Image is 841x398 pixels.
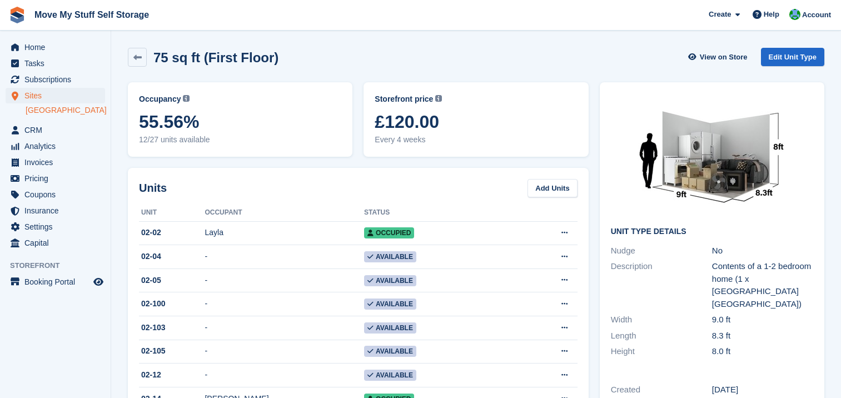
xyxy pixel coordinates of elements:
div: 02-02 [139,227,205,238]
div: 02-05 [139,275,205,286]
span: Available [364,370,416,381]
div: 8.3 ft [712,330,813,342]
a: menu [6,187,105,202]
a: menu [6,72,105,87]
a: View on Store [687,48,752,66]
h2: Unit Type details [611,227,813,236]
span: Capital [24,235,91,251]
a: menu [6,138,105,154]
span: Available [364,275,416,286]
div: Description [611,260,712,310]
div: 02-04 [139,251,205,262]
div: Created [611,384,712,396]
a: Edit Unit Type [761,48,824,66]
td: - [205,316,364,340]
div: Width [611,314,712,326]
td: - [205,292,364,316]
th: Unit [139,204,205,222]
div: No [712,245,813,257]
span: Storefront price [375,93,433,105]
td: - [205,245,364,269]
a: menu [6,155,105,170]
span: Create [709,9,731,20]
div: 02-105 [139,345,205,357]
div: 02-12 [139,369,205,381]
img: icon-info-grey-7440780725fd019a000dd9b08b2336e03edf1995a4989e88bcd33f0948082b44.svg [435,95,442,102]
span: Available [364,298,416,310]
div: Height [611,345,712,358]
a: Add Units [528,179,577,197]
a: Preview store [92,275,105,288]
img: icon-info-grey-7440780725fd019a000dd9b08b2336e03edf1995a4989e88bcd33f0948082b44.svg [183,95,190,102]
span: Help [764,9,779,20]
th: Status [364,204,519,222]
a: menu [6,88,105,103]
div: Layla [205,227,364,238]
a: Move My Stuff Self Storage [30,6,153,24]
span: 12/27 units available [139,134,341,146]
div: 02-100 [139,298,205,310]
td: - [205,340,364,364]
span: Sites [24,88,91,103]
a: [GEOGRAPHIC_DATA] [26,105,105,116]
span: Pricing [24,171,91,186]
span: 55.56% [139,112,341,132]
h2: 75 sq ft (First Floor) [153,50,278,65]
div: Contents of a 1-2 bedroom home (1 x [GEOGRAPHIC_DATA] [GEOGRAPHIC_DATA]) [712,260,813,310]
a: menu [6,219,105,235]
span: View on Store [700,52,748,63]
span: Occupied [364,227,414,238]
a: menu [6,39,105,55]
div: Nudge [611,245,712,257]
span: Insurance [24,203,91,218]
a: menu [6,274,105,290]
span: Coupons [24,187,91,202]
span: £120.00 [375,112,577,132]
a: menu [6,203,105,218]
img: Dan [789,9,800,20]
a: menu [6,171,105,186]
span: Tasks [24,56,91,71]
td: - [205,268,364,292]
div: 8.0 ft [712,345,813,358]
td: - [205,364,364,387]
img: 75.jpg [629,93,795,218]
span: Storefront [10,260,111,271]
h2: Units [139,180,167,196]
span: Booking Portal [24,274,91,290]
span: Available [364,322,416,334]
span: Available [364,251,416,262]
div: 9.0 ft [712,314,813,326]
th: Occupant [205,204,364,222]
span: Occupancy [139,93,181,105]
a: menu [6,235,105,251]
span: CRM [24,122,91,138]
span: Invoices [24,155,91,170]
div: 02-103 [139,322,205,334]
span: Subscriptions [24,72,91,87]
div: Length [611,330,712,342]
div: [DATE] [712,384,813,396]
a: menu [6,122,105,138]
span: Every 4 weeks [375,134,577,146]
span: Account [802,9,831,21]
span: Home [24,39,91,55]
span: Settings [24,219,91,235]
span: Available [364,346,416,357]
a: menu [6,56,105,71]
span: Analytics [24,138,91,154]
img: stora-icon-8386f47178a22dfd0bd8f6a31ec36ba5ce8667c1dd55bd0f319d3a0aa187defe.svg [9,7,26,23]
